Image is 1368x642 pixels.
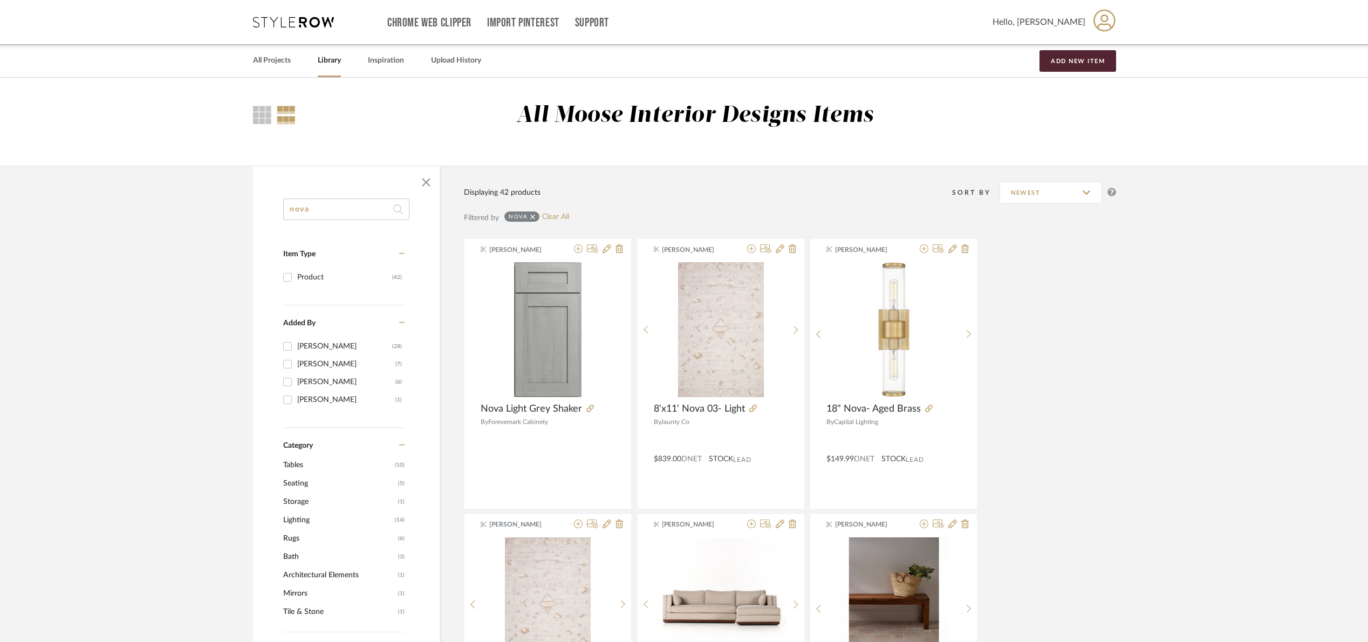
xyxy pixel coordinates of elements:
span: (5) [398,475,405,492]
img: Nova Light Grey Shaker [514,262,582,397]
div: (42) [392,269,402,286]
span: (1) [398,603,405,620]
div: All Moose Interior Designs Items [516,102,873,129]
span: $839.00 [654,455,681,463]
a: Clear All [542,213,569,222]
span: Item Type [283,250,316,258]
span: (1) [398,585,405,602]
span: Mirrors [283,584,395,603]
span: Jaunty Co [661,419,689,425]
span: DNET [854,455,874,463]
div: [PERSON_NAME] [297,391,395,408]
a: Chrome Web Clipper [387,18,471,28]
a: Upload History [431,53,481,68]
span: Added By [283,319,316,327]
span: (14) [395,511,405,529]
img: 8'x11' Nova 03- Light [678,262,764,397]
input: Search within 42 results [283,199,409,220]
span: [PERSON_NAME] [662,520,730,529]
div: (28) [392,338,402,355]
span: [PERSON_NAME] [662,245,730,255]
span: [PERSON_NAME] [835,245,903,255]
span: Lighting [283,511,392,529]
div: Product [297,269,392,286]
span: Seating [283,474,395,493]
span: Nova Light Grey Shaker [481,403,582,415]
span: Category [283,441,313,450]
div: [PERSON_NAME] [297,373,395,391]
span: 8'x11' Nova 03- Light [654,403,745,415]
span: By [654,419,661,425]
span: [PERSON_NAME] [835,520,903,529]
span: (1) [398,493,405,510]
span: (3) [398,548,405,565]
div: Filtered by [464,212,499,224]
button: Close [415,172,437,193]
div: nova [509,213,528,220]
span: Bath [283,548,395,566]
span: Capital Lighting [834,419,878,425]
span: (6) [398,530,405,547]
div: Sort By [952,187,1000,198]
span: STOCK [881,454,906,465]
span: Tile & Stone [283,603,395,621]
div: 0 [827,262,961,397]
span: By [826,419,834,425]
div: (6) [395,373,402,391]
span: 18" Nova- Aged Brass [826,403,921,415]
span: [PERSON_NAME] [489,520,557,529]
span: (1) [398,566,405,584]
span: [PERSON_NAME] [489,245,557,255]
span: Lead [733,456,751,463]
span: By [481,419,488,425]
a: Import Pinterest [487,18,559,28]
a: Library [318,53,341,68]
span: Rugs [283,529,395,548]
span: STOCK [709,454,733,465]
a: Inspiration [368,53,404,68]
span: Forevemark Cabinety [488,419,548,425]
div: [PERSON_NAME] [297,338,392,355]
span: Lead [906,456,924,463]
a: All Projects [253,53,291,68]
span: $149.99 [826,455,854,463]
span: Tables [283,456,392,474]
button: Add New Item [1039,50,1116,72]
span: Storage [283,493,395,511]
div: [PERSON_NAME] [297,356,395,373]
div: Displaying 42 products [464,187,541,199]
span: DNET [681,455,702,463]
span: (10) [395,456,405,474]
a: Support [575,18,609,28]
div: (1) [395,391,402,408]
img: 18" Nova- Aged Brass [827,263,961,397]
span: Architectural Elements [283,566,395,584]
span: Hello, [PERSON_NAME] [993,16,1085,29]
div: (7) [395,356,402,373]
